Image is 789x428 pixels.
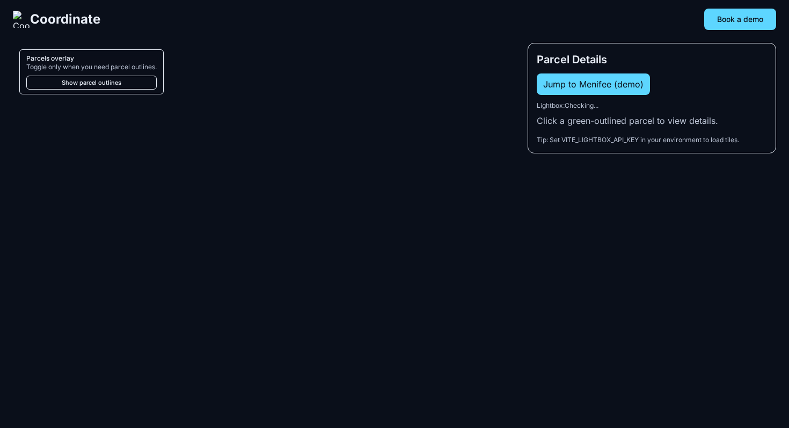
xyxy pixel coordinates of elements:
[537,101,598,109] span: Lightbox: Checking...
[537,136,767,144] div: Tip: Set VITE_LIGHTBOX_API_KEY in your environment to load tiles.
[537,73,650,95] button: Jump to Menifee (demo)
[537,114,767,127] p: Click a green-outlined parcel to view details.
[26,54,157,63] div: Parcels overlay
[26,76,157,90] button: Show parcel outlines
[704,9,776,30] button: Book a demo
[537,52,767,67] h2: Parcel Details
[13,11,100,28] a: Coordinate
[13,11,30,28] img: Coordinate
[26,63,157,71] div: Toggle only when you need parcel outlines.
[30,11,100,28] span: Coordinate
